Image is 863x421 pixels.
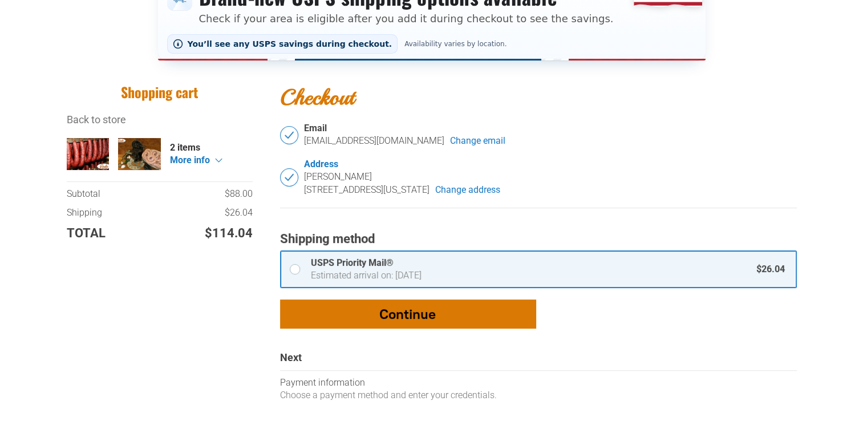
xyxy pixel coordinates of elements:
[304,171,430,196] div: [PERSON_NAME] [STREET_ADDRESS][US_STATE]
[311,257,751,269] div: USPS Priority Mail®
[756,263,785,276] div: $26.04
[67,225,142,242] td: Total
[280,299,536,328] button: Continue
[280,83,797,111] h2: Checkout
[280,389,797,402] div: Choose a payment method and enter your credentials.
[450,135,505,147] a: Change email
[163,207,253,225] td: $26.04
[311,269,745,282] div: Estimated arrival on: [DATE]
[304,123,797,135] div: Email
[67,83,253,101] h1: Shopping cart
[67,207,102,219] span: Shipping
[199,11,614,26] p: Check if your area is eligible after you add it during checkout to see the savings.
[67,112,253,127] div: Breadcrumbs
[280,377,797,389] div: Payment information
[304,135,444,147] div: [EMAIL_ADDRESS][DOMAIN_NAME]
[67,114,126,126] a: Back to store
[205,225,253,242] span: $114.04
[304,159,797,171] div: Address
[225,188,253,199] span: $88.00
[435,184,500,196] a: Change address
[67,188,163,206] td: Subtotal
[280,231,797,248] div: Shipping method
[402,40,509,48] span: Availability varies by location.
[188,39,392,48] span: You’ll see any USPS savings during checkout.
[280,351,797,370] div: Next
